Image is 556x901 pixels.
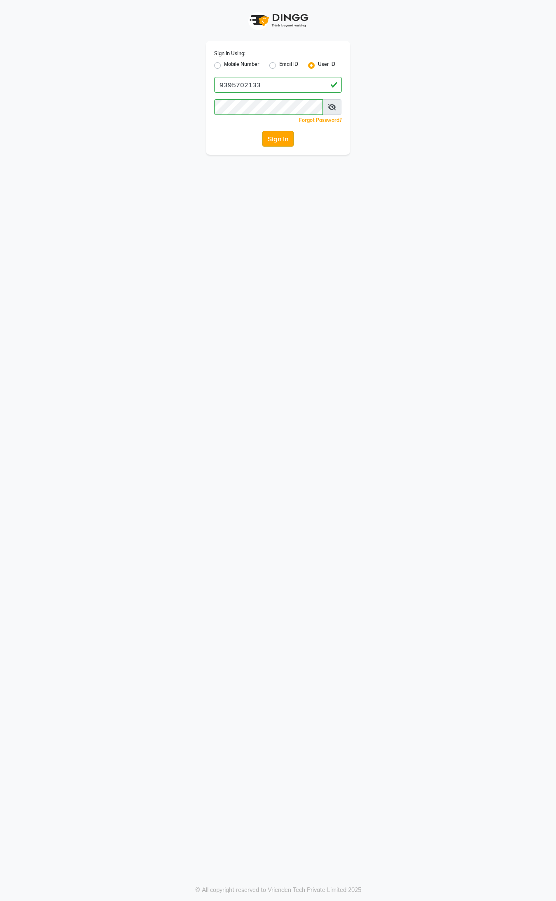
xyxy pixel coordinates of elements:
[262,131,294,147] button: Sign In
[299,117,342,123] a: Forgot Password?
[279,61,298,70] label: Email ID
[214,50,245,57] label: Sign In Using:
[318,61,335,70] label: User ID
[214,77,342,93] input: Username
[214,99,323,115] input: Username
[245,8,311,33] img: logo1.svg
[224,61,259,70] label: Mobile Number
